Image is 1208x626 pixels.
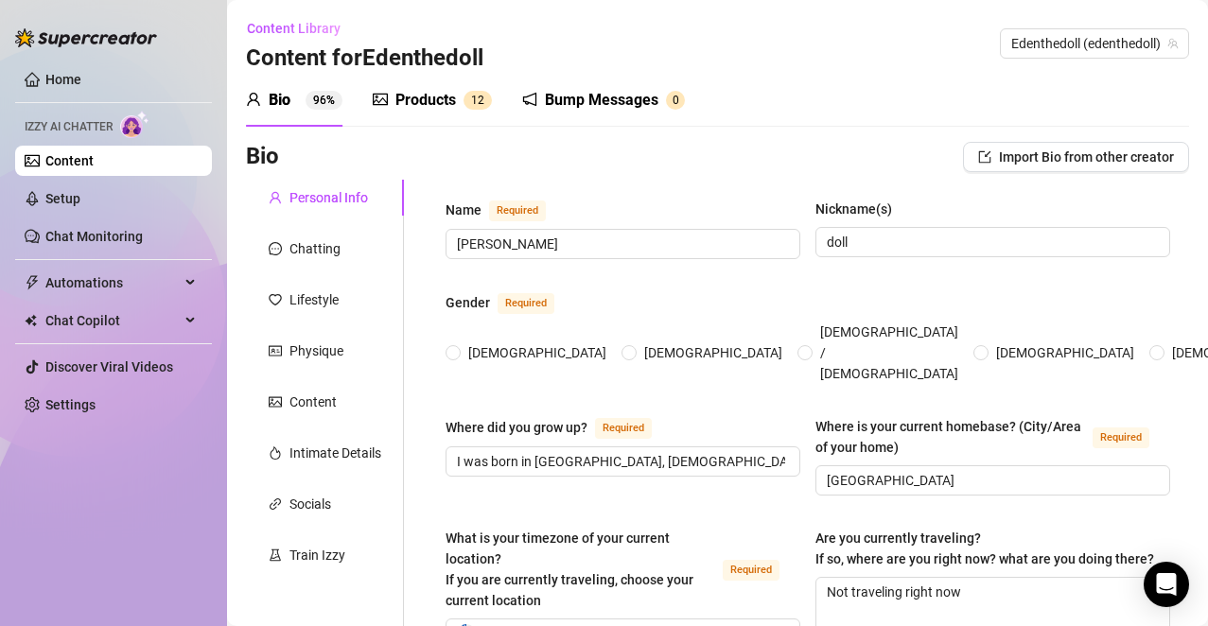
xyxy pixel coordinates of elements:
[269,191,282,204] span: user
[289,494,331,514] div: Socials
[489,200,546,221] span: Required
[1167,38,1179,49] span: team
[446,200,481,220] div: Name
[395,89,456,112] div: Products
[461,342,614,363] span: [DEMOGRAPHIC_DATA]
[446,416,673,439] label: Where did you grow up?
[45,72,81,87] a: Home
[457,234,785,254] input: Name
[269,497,282,511] span: link
[269,548,282,562] span: experiment
[989,342,1142,363] span: [DEMOGRAPHIC_DATA]
[498,293,554,314] span: Required
[999,149,1174,165] span: Import Bio from other creator
[637,342,790,363] span: [DEMOGRAPHIC_DATA]
[815,416,1170,458] label: Where is your current homebase? (City/Area of your home)
[446,292,490,313] div: Gender
[446,199,567,221] label: Name
[269,293,282,306] span: heart
[15,28,157,47] img: logo-BBDzfeDw.svg
[269,446,282,460] span: fire
[471,94,478,107] span: 1
[45,191,80,206] a: Setup
[246,43,483,74] h3: Content for Edenthedoll
[246,92,261,107] span: user
[269,344,282,357] span: idcard
[120,111,149,138] img: AI Chatter
[827,232,1155,252] input: Nickname(s)
[522,92,537,107] span: notification
[269,395,282,409] span: picture
[289,187,368,208] div: Personal Info
[45,359,173,374] a: Discover Viral Videos
[978,150,991,164] span: import
[25,314,37,327] img: Chat Copilot
[666,91,685,110] sup: 0
[289,391,337,412] div: Content
[478,94,484,107] span: 2
[247,21,341,36] span: Content Library
[1093,427,1149,448] span: Required
[813,322,966,384] span: [DEMOGRAPHIC_DATA] / [DEMOGRAPHIC_DATA]
[306,91,342,110] sup: 96%
[815,530,1154,566] span: Are you currently traveling? If so, where are you right now? what are you doing there?
[446,530,693,608] span: What is your timezone of your current location? If you are currently traveling, choose your curre...
[289,289,339,310] div: Lifestyle
[815,199,905,219] label: Nickname(s)
[815,199,892,219] div: Nickname(s)
[446,417,587,438] div: Where did you grow up?
[45,229,143,244] a: Chat Monitoring
[289,238,341,259] div: Chatting
[815,416,1085,458] div: Where is your current homebase? (City/Area of your home)
[595,418,652,439] span: Required
[464,91,492,110] sup: 12
[289,340,343,361] div: Physique
[446,291,575,314] label: Gender
[1011,29,1178,58] span: Edenthedoll (edenthedoll)
[827,470,1155,491] input: Where is your current homebase? (City/Area of your home)
[373,92,388,107] span: picture
[25,275,40,290] span: thunderbolt
[246,142,279,172] h3: Bio
[289,443,381,463] div: Intimate Details
[45,268,180,298] span: Automations
[45,153,94,168] a: Content
[289,545,345,565] div: Train Izzy
[45,305,180,336] span: Chat Copilot
[269,242,282,255] span: message
[457,451,785,472] input: Where did you grow up?
[246,13,356,43] button: Content Library
[723,560,779,581] span: Required
[1144,562,1189,607] div: Open Intercom Messenger
[545,89,658,112] div: Bump Messages
[269,89,290,112] div: Bio
[45,397,96,412] a: Settings
[25,118,113,136] span: Izzy AI Chatter
[963,142,1189,172] button: Import Bio from other creator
